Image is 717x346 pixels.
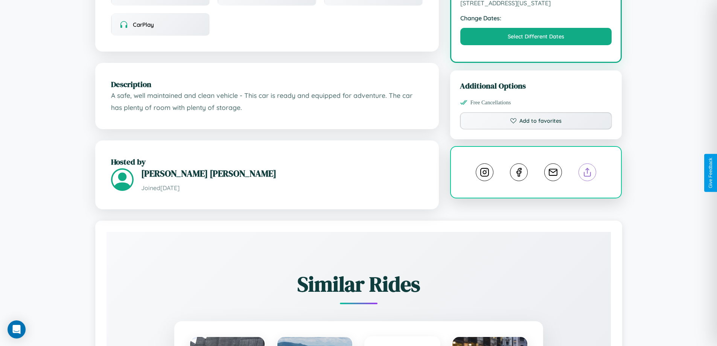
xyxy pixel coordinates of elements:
div: Open Intercom Messenger [8,320,26,338]
h2: Similar Rides [133,270,585,299]
button: Select Different Dates [460,28,612,45]
p: A safe, well maintained and clean vehicle - This car is ready and equipped for adventure. The car... [111,90,423,113]
h2: Description [111,79,423,90]
h3: [PERSON_NAME] [PERSON_NAME] [141,167,423,180]
button: Add to favorites [460,112,612,130]
span: Free Cancellations [470,99,511,106]
div: Give Feedback [708,158,713,188]
strong: Change Dates: [460,14,612,22]
h3: Additional Options [460,80,612,91]
h2: Hosted by [111,156,423,167]
p: Joined [DATE] [141,183,423,194]
span: CarPlay [133,21,154,28]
